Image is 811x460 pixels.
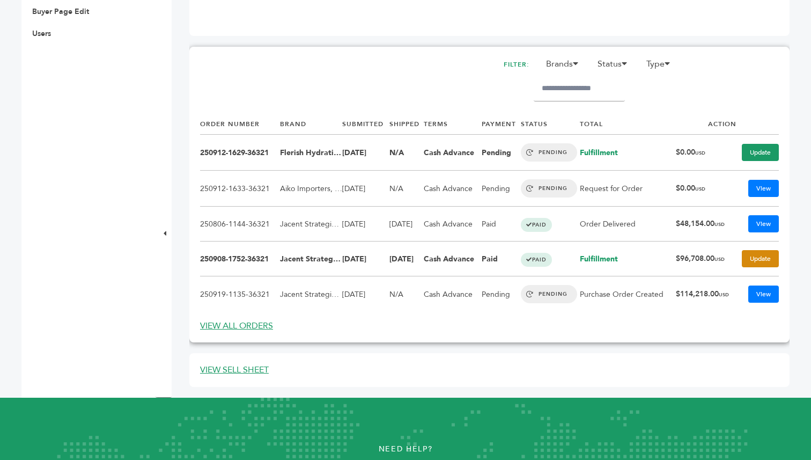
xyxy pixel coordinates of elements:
a: View [748,180,779,197]
td: Paid [482,242,521,276]
li: Brands [541,57,590,76]
th: BRAND [280,114,342,134]
th: SHIPPED [389,114,424,134]
td: Cash Advance [424,207,482,242]
td: Fulfillment [580,135,676,171]
th: TERMS [424,114,482,134]
a: 250912-1629-36321 [200,148,269,158]
th: TOTAL [580,114,676,134]
td: $96,708.00 [676,242,736,276]
a: 250919-1135-36321 [200,289,270,300]
td: [DATE] [389,207,424,242]
a: View [748,215,779,232]
span: USD [695,186,705,192]
span: PENDING [521,143,577,162]
td: Jacent Strategic Manufacturing, LLC [280,276,342,312]
span: USD [695,150,705,156]
td: Paid [482,207,521,242]
span: PENDING [521,285,577,303]
a: Buyer Page Edit [32,6,89,17]
p: Need Help? [41,441,771,457]
td: $48,154.00 [676,207,736,242]
th: SUBMITTED [342,114,389,134]
td: Cash Advance [424,171,482,207]
td: [DATE] [342,242,389,276]
td: N/A [389,171,424,207]
input: Filter by keywords [534,76,625,101]
span: USD [719,291,729,298]
td: Jacent Strategic Manufacturing, LLC [280,207,342,242]
td: Purchase Order Created [580,276,676,312]
span: USD [714,221,725,228]
td: $0.00 [676,171,736,207]
a: Update [742,250,779,267]
td: [DATE] [342,135,389,171]
td: N/A [389,135,424,171]
h2: FILTER: [504,57,529,72]
li: Status [592,57,639,76]
td: Pending [482,171,521,207]
th: STATUS [521,114,580,134]
span: USD [714,256,725,262]
td: Cash Advance [424,276,482,312]
th: PAYMENT [482,114,521,134]
a: Update [742,144,779,161]
td: [DATE] [342,207,389,242]
a: 250912-1633-36321 [200,184,270,194]
td: Request for Order [580,171,676,207]
td: N/A [389,276,424,312]
li: Type [641,57,682,76]
a: VIEW SELL SHEET [200,364,269,376]
td: $114,218.00 [676,276,736,312]
td: $0.00 [676,135,736,171]
td: Cash Advance [424,135,482,171]
td: Cash Advance [424,242,482,276]
a: VIEW ALL ORDERS [200,320,273,332]
td: [DATE] [342,171,389,207]
td: Flerish Hydration, Inc. [280,135,342,171]
th: ORDER NUMBER [200,114,280,134]
td: Fulfillment [580,242,676,276]
td: Pending [482,135,521,171]
td: [DATE] [389,242,424,276]
a: Users [32,28,51,39]
span: PENDING [521,179,577,198]
span: PAID [521,253,552,267]
td: [DATE] [342,276,389,312]
td: Order Delivered [580,207,676,242]
a: 250908-1752-36321 [200,254,269,264]
th: ACTION [676,114,736,134]
a: View [748,286,779,303]
td: Aiko Importers, Inc. [280,171,342,207]
a: 250806-1144-36321 [200,219,270,229]
td: Pending [482,276,521,312]
span: PAID [521,218,552,232]
td: Jacent Strategic Manufacturing, LLC [280,242,342,276]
